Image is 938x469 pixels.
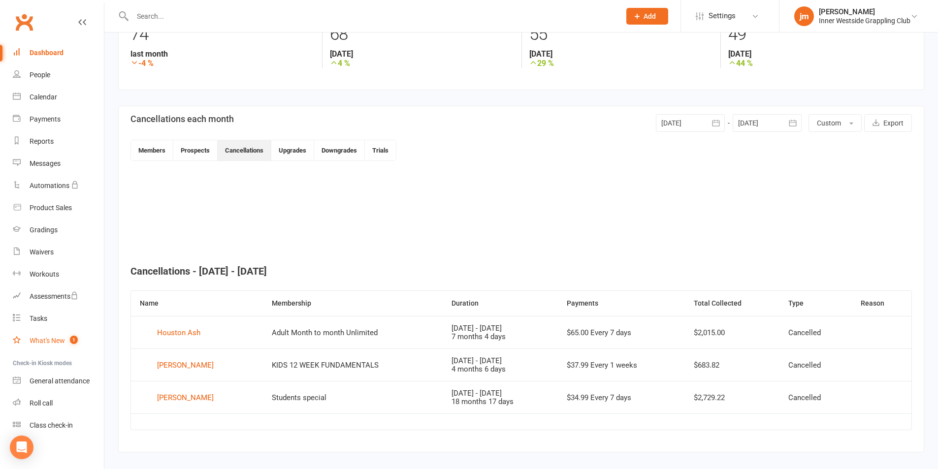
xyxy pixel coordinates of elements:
[30,159,61,167] div: Messages
[864,114,912,132] button: Export
[13,414,104,437] a: Class kiosk mode
[30,49,64,57] div: Dashboard
[330,49,514,59] strong: [DATE]
[140,325,254,340] a: Houston Ash
[779,316,852,348] td: Cancelled
[330,59,514,68] strong: 4 %
[271,140,314,160] button: Upgrades
[13,219,104,241] a: Gradings
[13,392,104,414] a: Roll call
[809,114,862,132] button: Custom
[13,263,104,285] a: Workouts
[30,292,78,300] div: Assessments
[558,291,685,316] th: Payments
[30,226,58,234] div: Gradings
[13,86,104,108] a: Calendar
[130,114,234,124] h3: Cancellations each month
[13,108,104,130] a: Payments
[30,399,53,407] div: Roll call
[13,197,104,219] a: Product Sales
[30,421,73,429] div: Class check-in
[13,308,104,330] a: Tasks
[819,7,910,16] div: [PERSON_NAME]
[13,42,104,64] a: Dashboard
[30,182,69,189] div: Automations
[13,130,104,153] a: Reports
[13,153,104,175] a: Messages
[129,9,614,23] input: Search...
[30,137,54,145] div: Reports
[30,248,54,256] div: Waivers
[30,115,61,123] div: Payments
[452,398,549,406] div: 18 months 17 days
[443,348,558,381] td: [DATE] - [DATE]
[567,329,676,337] div: $65.00 Every 7 days
[140,390,254,405] a: [PERSON_NAME]
[685,291,779,316] th: Total Collected
[13,370,104,392] a: General attendance kiosk mode
[529,49,713,59] strong: [DATE]
[728,49,912,59] strong: [DATE]
[173,140,218,160] button: Prospects
[130,266,912,277] h4: Cancellations - [DATE] - [DATE]
[13,330,104,352] a: What's New1
[157,358,214,373] div: [PERSON_NAME]
[314,140,365,160] button: Downgrades
[529,59,713,68] strong: 29 %
[13,285,104,308] a: Assessments
[452,333,549,341] div: 7 months 4 days
[13,241,104,263] a: Waivers
[30,314,47,322] div: Tasks
[10,436,33,459] div: Open Intercom Messenger
[852,291,911,316] th: Reason
[567,394,676,402] div: $34.99 Every 7 days
[443,291,558,316] th: Duration
[567,361,676,370] div: $37.99 Every 1 weeks
[70,336,78,344] span: 1
[30,337,65,344] div: What's New
[263,348,443,381] td: KIDS 12 WEEK FUNDAMENTALS
[13,64,104,86] a: People
[30,93,57,101] div: Calendar
[13,175,104,197] a: Automations
[30,377,90,385] div: General attendance
[157,325,200,340] div: Houston Ash
[30,71,50,79] div: People
[779,348,852,381] td: Cancelled
[819,16,910,25] div: Inner Westside Grappling Club
[709,5,736,27] span: Settings
[12,10,36,34] a: Clubworx
[330,20,514,49] div: 68
[626,8,668,25] button: Add
[140,358,254,373] a: [PERSON_NAME]
[157,390,214,405] div: [PERSON_NAME]
[443,381,558,413] td: [DATE] - [DATE]
[452,365,549,374] div: 4 months 6 days
[728,20,912,49] div: 49
[443,316,558,348] td: [DATE] - [DATE]
[779,381,852,413] td: Cancelled
[779,291,852,316] th: Type
[30,270,59,278] div: Workouts
[794,6,814,26] div: jm
[131,291,263,316] th: Name
[728,59,912,68] strong: 44 %
[130,59,315,68] strong: -4 %
[685,316,779,348] td: $2,015.00
[130,49,315,59] strong: last month
[529,20,713,49] div: 55
[685,348,779,381] td: $683.82
[365,140,396,160] button: Trials
[218,140,271,160] button: Cancellations
[263,381,443,413] td: Students special
[131,140,173,160] button: Members
[130,20,315,49] div: 74
[817,119,841,127] span: Custom
[263,291,443,316] th: Membership
[30,204,72,212] div: Product Sales
[263,316,443,348] td: Adult Month to month Unlimited
[644,12,656,20] span: Add
[685,381,779,413] td: $2,729.22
